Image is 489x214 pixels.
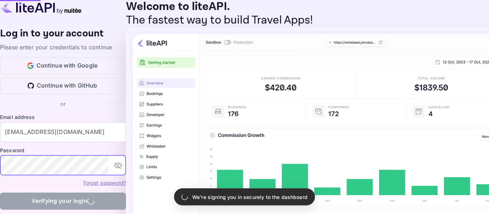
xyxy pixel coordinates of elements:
button: toggle password visibility [111,158,125,173]
a: Forget password? [83,180,126,186]
a: Forget password? [83,179,126,186]
p: We're signing you in securely to the dashboard [192,193,308,201]
p: or [60,100,65,108]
